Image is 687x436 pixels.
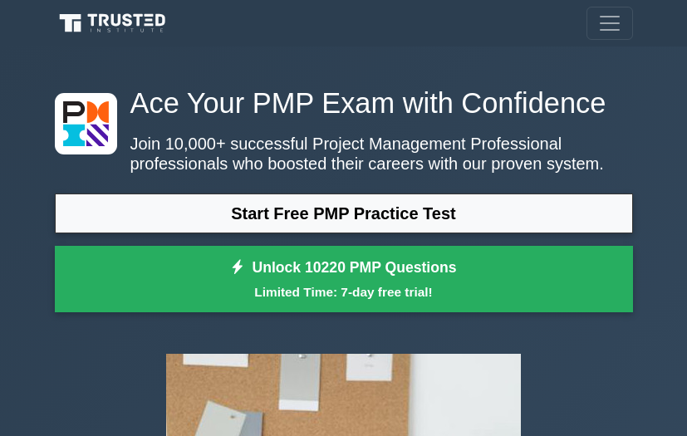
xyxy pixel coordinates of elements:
[586,7,633,40] button: Toggle navigation
[55,86,633,120] h1: Ace Your PMP Exam with Confidence
[55,246,633,312] a: Unlock 10220 PMP QuestionsLimited Time: 7-day free trial!
[76,282,612,301] small: Limited Time: 7-day free trial!
[55,194,633,233] a: Start Free PMP Practice Test
[55,134,633,174] p: Join 10,000+ successful Project Management Professional professionals who boosted their careers w...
